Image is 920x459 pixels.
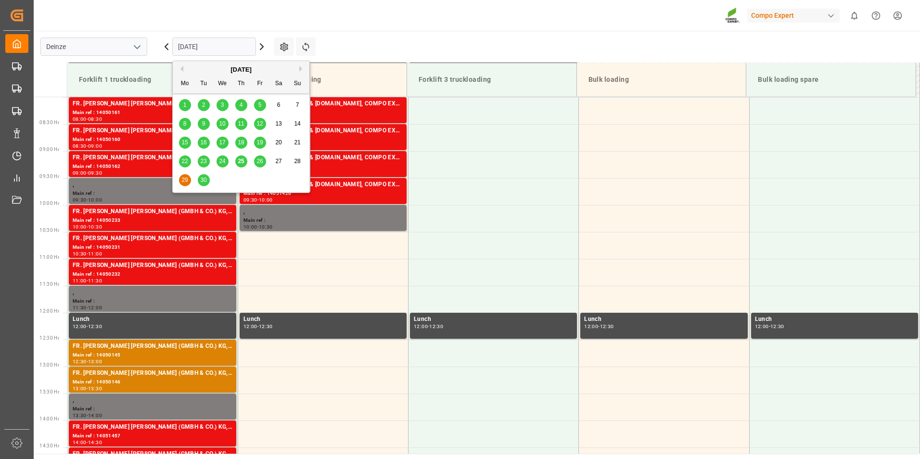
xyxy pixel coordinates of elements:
span: 18 [238,139,244,146]
span: 10 [219,120,225,127]
div: - [257,225,259,229]
div: Th [235,78,247,90]
span: 13:30 Hr [39,389,59,395]
div: - [87,117,88,121]
div: Lexzau Scharbau GmbH & [DOMAIN_NAME], COMPO EXPERT Benelux N.V. [243,180,403,190]
div: 12:00 [584,324,598,329]
div: Main ref : 14051418 [243,136,403,144]
div: Main ref : 14050233 [73,217,232,225]
div: Choose Sunday, September 14th, 2025 [292,118,304,130]
span: 24 [219,158,225,165]
span: 28 [294,158,300,165]
div: Main ref : 14050160 [73,136,232,144]
span: 13:00 Hr [39,362,59,368]
span: 17 [219,139,225,146]
span: 11:30 Hr [39,281,59,287]
span: 21 [294,139,300,146]
div: FR. [PERSON_NAME] [PERSON_NAME] (GMBH & CO.) KG, COMPO EXPERT Benelux N.V. [73,422,232,432]
div: Choose Tuesday, September 23rd, 2025 [198,155,210,167]
div: 12:30 [600,324,614,329]
div: Su [292,78,304,90]
span: 8 [183,120,187,127]
span: 11:00 Hr [39,255,59,260]
div: 11:00 [73,279,87,283]
div: Choose Tuesday, September 9th, 2025 [198,118,210,130]
div: - [769,324,770,329]
div: Main ref : 14051419 [243,163,403,171]
div: Main ref : 14050232 [73,270,232,279]
div: - [428,324,429,329]
div: FR. [PERSON_NAME] [PERSON_NAME] (GMBH & CO.) KG, COMPO EXPERT Benelux N.V. [73,99,232,109]
div: Choose Wednesday, September 10th, 2025 [217,118,229,130]
div: Choose Friday, September 19th, 2025 [254,137,266,149]
div: Main ref : 14051420 [243,190,403,198]
div: Lunch [243,315,403,324]
div: 11:00 [88,252,102,256]
div: Compo Expert [747,9,840,23]
span: 22 [181,158,188,165]
div: 10:00 [88,198,102,202]
span: 25 [238,158,244,165]
div: Forklift 3 truckloading [415,71,569,89]
span: 09:00 Hr [39,147,59,152]
span: 23 [200,158,206,165]
div: Main ref : 14050146 [73,378,232,386]
div: 10:30 [259,225,273,229]
div: Main ref : [243,217,403,225]
span: 15 [181,139,188,146]
div: 12:00 [755,324,769,329]
div: - [87,252,88,256]
div: 09:30 [73,198,87,202]
div: FR. [PERSON_NAME] [PERSON_NAME] (GMBH & CO.) KG, COMPO EXPERT Benelux N.V. [73,449,232,459]
span: 12:30 Hr [39,335,59,341]
input: DD.MM.YYYY [172,38,256,56]
div: - [87,306,88,310]
div: 12:30 [770,324,784,329]
div: Main ref : 14051457 [73,432,232,440]
div: Sa [273,78,285,90]
div: 13:00 [73,386,87,391]
div: 14:30 [88,440,102,445]
button: open menu [129,39,144,54]
span: 2 [202,102,205,108]
div: 08:30 [73,144,87,148]
span: 14:30 Hr [39,443,59,448]
div: Choose Wednesday, September 24th, 2025 [217,155,229,167]
div: 14:00 [88,413,102,418]
span: 14:00 Hr [39,416,59,421]
div: 11:30 [73,306,87,310]
div: FR. [PERSON_NAME] [PERSON_NAME] (GMBH & CO.) KG, COMPO EXPERT Benelux N.V. [73,342,232,351]
span: 08:30 Hr [39,120,59,125]
span: 6 [277,102,281,108]
span: 14 [294,120,300,127]
div: Mo [179,78,191,90]
div: 10:00 [73,225,87,229]
div: Choose Friday, September 5th, 2025 [254,99,266,111]
div: 09:30 [88,171,102,175]
span: 1 [183,102,187,108]
div: - [87,386,88,391]
div: 09:00 [73,171,87,175]
div: , [73,180,232,190]
div: Bulk loading spare [754,71,908,89]
div: Choose Thursday, September 25th, 2025 [235,155,247,167]
div: , [73,395,232,405]
div: Choose Tuesday, September 30th, 2025 [198,174,210,186]
div: - [257,198,259,202]
div: Main ref : 14050145 [73,351,232,359]
span: 4 [240,102,243,108]
div: 09:30 [243,198,257,202]
span: 20 [275,139,281,146]
div: Choose Sunday, September 7th, 2025 [292,99,304,111]
span: 09:30 Hr [39,174,59,179]
img: Screenshot%202023-09-29%20at%2010.02.21.png_1712312052.png [725,7,741,24]
div: 11:30 [88,279,102,283]
div: Lunch [414,315,573,324]
div: Choose Friday, September 12th, 2025 [254,118,266,130]
div: 12:30 [259,324,273,329]
div: FR. [PERSON_NAME] [PERSON_NAME] (GMBH & CO.) KG, COMPO EXPERT Benelux N.V. [73,153,232,163]
div: Choose Sunday, September 21st, 2025 [292,137,304,149]
div: 12:30 [429,324,443,329]
div: 13:00 [88,359,102,364]
div: - [87,324,88,329]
